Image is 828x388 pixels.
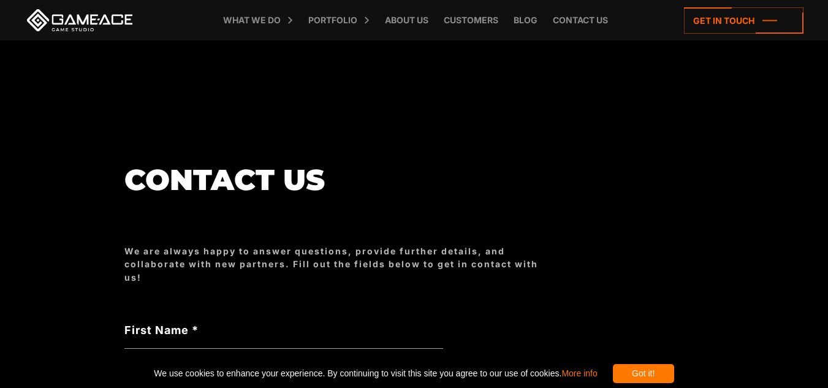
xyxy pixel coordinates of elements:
[561,368,597,378] a: More info
[124,164,553,196] h1: Contact us
[684,7,803,34] a: Get in touch
[613,364,674,383] div: Got it!
[124,322,443,338] label: First Name *
[124,245,553,284] div: We are always happy to answer questions, provide further details, and collaborate with new partne...
[154,364,597,383] span: We use cookies to enhance your experience. By continuing to visit this site you agree to our use ...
